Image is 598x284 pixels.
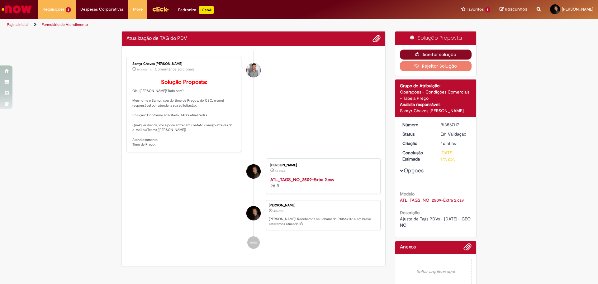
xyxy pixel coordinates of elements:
button: Adicionar anexos [463,243,472,254]
img: click_logo_yellow_360x200.png [152,4,169,14]
div: 25/09/2025 14:52:52 [440,140,469,147]
b: Descrição [400,210,420,215]
img: ServiceNow [1,3,33,16]
dt: Conclusão Estimada [398,150,436,162]
div: Pedro Sousa Serique [246,206,261,220]
span: Ajuste de Tags PDVs - [DATE] - GEO NO [400,216,472,228]
div: Operações - Condições Comerciais - Tabela Preço [400,89,472,101]
p: Olá, [PERSON_NAME]! Tudo bem? Meu nome é Samyr, sou do time de Preços, do CSC, e serei responsáve... [132,79,236,147]
div: [PERSON_NAME] [270,163,374,167]
button: Adicionar anexos [373,35,381,43]
span: 4d atrás [275,169,285,173]
div: R13567117 [440,122,469,128]
b: Solução Proposta: [161,79,207,86]
b: Modelo [400,191,415,197]
div: Samyr Chaves [PERSON_NAME] [132,62,236,66]
dt: Criação [398,140,436,147]
span: Despesas Corporativas [80,6,124,12]
p: +GenAi [199,6,214,14]
a: Formulário de Atendimento [42,22,88,27]
span: Requisições [43,6,64,12]
div: Samyr Chaves Brandao Da Cruz [246,63,261,77]
time: 25/09/2025 14:52:29 [275,169,285,173]
div: 98 B [270,176,374,189]
span: More [133,6,143,12]
span: 4d atrás [273,209,283,213]
h2: Atualização de TAG do PDV Histórico de tíquete [126,36,187,41]
div: Padroniza [178,6,214,14]
div: Pedro Sousa Serique [246,164,261,179]
h2: Anexos [400,244,416,250]
span: 4d atrás [440,141,456,146]
ul: Trilhas de página [5,19,394,31]
div: Em Validação [440,131,469,137]
dt: Status [398,131,436,137]
div: Grupo de Atribuição: [400,83,472,89]
span: Rascunhos [505,6,527,12]
time: 29/09/2025 10:50:50 [137,68,147,71]
div: Analista responsável: [400,101,472,108]
div: [DATE] 17:52:55 [440,150,469,162]
button: Rejeitar Solução [400,61,472,71]
a: Rascunhos [500,7,527,12]
time: 25/09/2025 14:52:52 [273,209,283,213]
a: Download de ATL_TAGS_NO_2509-Extra 2.csv [400,197,464,203]
dt: Número [398,122,436,128]
a: Página inicial [7,22,28,27]
span: 5 [485,7,490,12]
div: Samyr Chaves [PERSON_NAME] [400,108,472,114]
li: Pedro Sousa Serique [126,200,381,230]
ul: Histórico de tíquete [126,51,381,255]
p: [PERSON_NAME]! Recebemos seu chamado R13567117 e em breve estaremos atuando. [269,217,377,226]
span: 2 [66,7,71,12]
small: Comentários adicionais [155,67,195,72]
div: Solução Proposta [395,31,477,45]
a: ATL_TAGS_NO_2509-Extra 2.csv [270,177,335,182]
span: Favoritos [467,6,484,12]
time: 25/09/2025 14:52:52 [440,141,456,146]
div: [PERSON_NAME] [269,204,377,207]
span: [PERSON_NAME] [562,7,593,12]
span: 1m atrás [137,68,147,71]
button: Aceitar solução [400,50,472,60]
